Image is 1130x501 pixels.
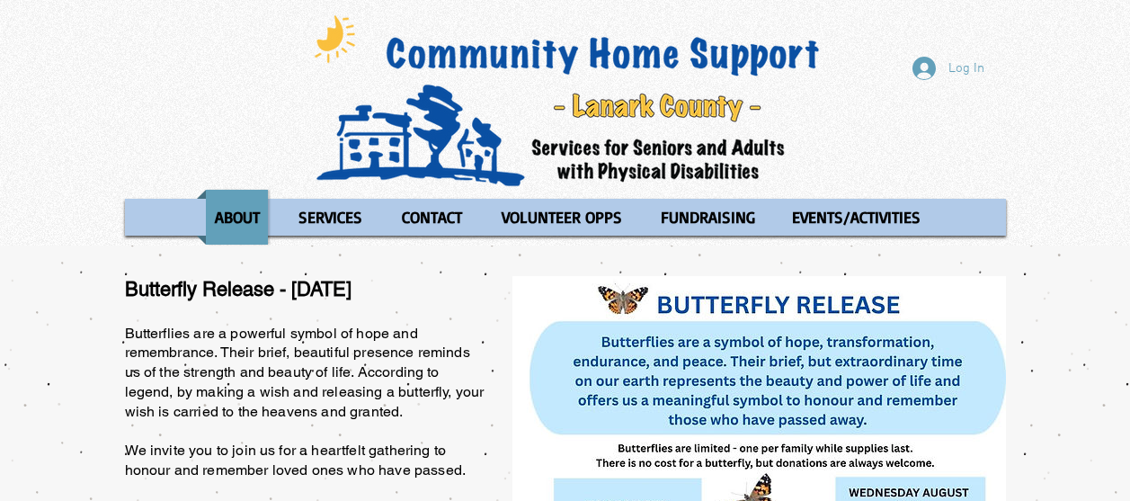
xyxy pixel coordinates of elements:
[485,190,639,245] a: VOLUNTEER OPPS
[784,190,929,245] p: EVENTS/ACTIVITIES
[281,190,379,245] a: SERVICES
[775,190,938,245] a: EVENTS/ACTIVITIES
[384,190,480,245] a: CONTACT
[125,278,351,300] span: Butterfly Release - [DATE]
[494,190,630,245] p: VOLUNTEER OPPS
[125,190,1006,245] nav: Site
[197,190,277,245] a: ABOUT
[394,190,470,245] p: CONTACT
[942,59,991,78] span: Log In
[644,190,770,245] a: FUNDRAISING
[653,190,763,245] p: FUNDRAISING
[290,190,370,245] p: SERVICES
[900,51,997,85] button: Log In
[207,190,268,245] p: ABOUT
